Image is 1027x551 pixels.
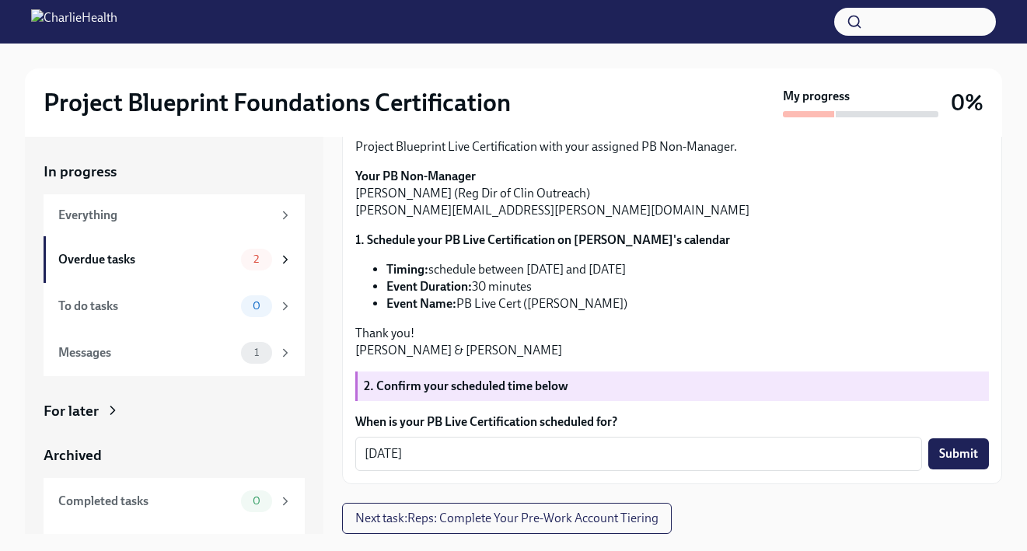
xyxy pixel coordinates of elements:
textarea: [DATE] [365,445,913,463]
a: For later [44,401,305,421]
strong: Event Duration: [386,279,472,294]
div: To do tasks [58,298,235,315]
a: Archived [44,445,305,466]
strong: 2. Confirm your scheduled time below [364,378,568,393]
a: Overdue tasks2 [44,236,305,283]
a: To do tasks0 [44,283,305,330]
strong: Timing: [386,262,428,277]
div: Everything [58,207,272,224]
span: 0 [243,300,270,312]
span: Next task : Reps: Complete Your Pre-Work Account Tiering [355,511,658,526]
button: Submit [928,438,989,469]
li: PB Live Cert ([PERSON_NAME]) [386,295,989,312]
span: 2 [244,253,268,265]
label: When is your PB Live Certification scheduled for? [355,413,989,431]
button: Next task:Reps: Complete Your Pre-Work Account Tiering [342,503,672,534]
strong: My progress [783,88,850,105]
h3: 0% [951,89,983,117]
li: 30 minutes [386,278,989,295]
a: Completed tasks0 [44,478,305,525]
strong: Your PB Non-Manager [355,169,476,183]
p: We're excited to get you Project Blueprint "certified" in the next few weeks! Follow the steps be... [355,121,989,155]
span: 0 [243,495,270,507]
img: CharlieHealth [31,9,117,34]
a: Everything [44,194,305,236]
a: Messages1 [44,330,305,376]
div: Overdue tasks [58,251,235,268]
strong: Event Name: [386,296,456,311]
div: For later [44,401,99,421]
div: Messages [58,344,235,361]
div: Completed tasks [58,493,235,510]
span: 1 [245,347,268,358]
span: Submit [939,446,978,462]
p: [PERSON_NAME] (Reg Dir of Clin Outreach) [PERSON_NAME][EMAIL_ADDRESS][PERSON_NAME][DOMAIN_NAME] [355,168,989,219]
strong: 1. Schedule your PB Live Certification on [PERSON_NAME]'s calendar [355,232,730,247]
a: In progress [44,162,305,182]
p: Thank you! [PERSON_NAME] & [PERSON_NAME] [355,325,989,359]
li: schedule between [DATE] and [DATE] [386,261,989,278]
h2: Project Blueprint Foundations Certification [44,87,511,118]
